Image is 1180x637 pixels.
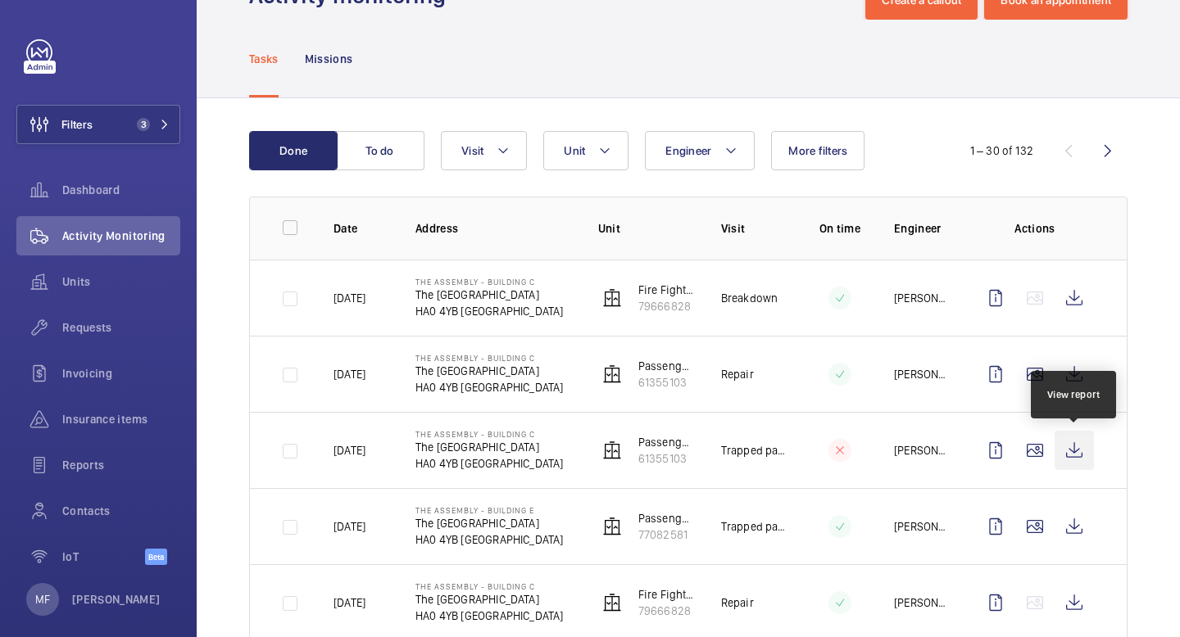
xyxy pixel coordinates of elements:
div: View report [1047,387,1101,402]
p: The Assembly - Building C [415,581,564,591]
p: 61355103 [638,450,695,467]
p: The [GEOGRAPHIC_DATA] [415,515,564,531]
p: 79666828 [638,298,695,314]
p: [PERSON_NAME] [72,591,161,608]
p: The [GEOGRAPHIC_DATA] [415,591,564,608]
p: [PERSON_NAME] [894,366,950,382]
p: On time [812,220,868,237]
p: HA0 4YB [GEOGRAPHIC_DATA] [415,531,564,548]
p: The Assembly - Building C [415,353,564,363]
p: Tasks [249,51,279,67]
p: HA0 4YB [GEOGRAPHIC_DATA] [415,303,564,319]
span: Units [62,273,180,290]
p: [DATE] [334,290,365,306]
p: [DATE] [334,518,365,535]
span: Unit [564,144,585,157]
p: Passenger Lift 1 [638,434,695,450]
p: 79666828 [638,603,695,619]
img: elevator.svg [602,364,622,384]
p: [PERSON_NAME] [894,518,950,535]
span: IoT [62,549,145,565]
p: [DATE] [334,442,365,459]
span: Visit [461,144,483,157]
p: The [GEOGRAPHIC_DATA] [415,363,564,379]
span: Requests [62,319,180,336]
p: Repair [721,366,754,382]
button: Visit [441,131,527,170]
p: Missions [305,51,353,67]
p: HA0 4YB [GEOGRAPHIC_DATA] [415,608,564,624]
p: [PERSON_NAME] [PERSON_NAME] [894,290,950,306]
span: Insurance items [62,411,180,427]
p: Trapped passenger [721,518,786,535]
p: HA0 4YB [GEOGRAPHIC_DATA] [415,455,564,472]
span: Invoicing [62,365,180,382]
p: MF [35,591,50,608]
img: elevator.svg [602,517,622,536]
p: 77082581 [638,526,695,543]
span: Filters [61,116,93,133]
p: Fire Fighting Lift 2 [638,586,695,603]
button: More filters [771,131,865,170]
img: elevator.svg [602,593,622,612]
img: elevator.svg [602,288,622,308]
p: [DATE] [334,366,365,382]
span: Dashboard [62,182,180,198]
p: Engineer [894,220,950,237]
button: Done [249,131,338,170]
span: Activity Monitoring [62,228,180,244]
span: 3 [137,118,150,131]
button: To do [336,131,424,170]
p: [DATE] [334,594,365,611]
span: Engineer [665,144,711,157]
button: Engineer [645,131,755,170]
p: The [GEOGRAPHIC_DATA] [415,287,564,303]
p: Unit [598,220,695,237]
span: More filters [788,144,847,157]
p: Address [415,220,572,237]
p: Passenger Lift 1 [638,358,695,374]
span: Contacts [62,503,180,519]
p: [PERSON_NAME] [894,442,950,459]
p: The [GEOGRAPHIC_DATA] [415,439,564,455]
div: 1 – 30 of 132 [970,142,1033,159]
span: Beta [145,549,167,565]
p: Fire Fighting Lift 2 [638,282,695,298]
span: Reports [62,457,180,473]
button: Filters3 [16,105,180,144]
p: Breakdown [721,290,778,306]
button: Unit [543,131,629,170]
p: The Assembly - Building C [415,277,564,287]
p: Actions [976,220,1094,237]
p: HA0 4YB [GEOGRAPHIC_DATA] [415,379,564,395]
p: Repair [721,594,754,611]
p: [PERSON_NAME] [894,594,950,611]
p: Visit [721,220,786,237]
p: Trapped passenger [721,442,786,459]
img: elevator.svg [602,440,622,460]
p: Date [334,220,389,237]
p: Passenger Lift 1 [638,510,695,526]
p: 61355103 [638,374,695,391]
p: The Assembly - Building C [415,429,564,439]
p: The Assembly - Building E [415,505,564,515]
